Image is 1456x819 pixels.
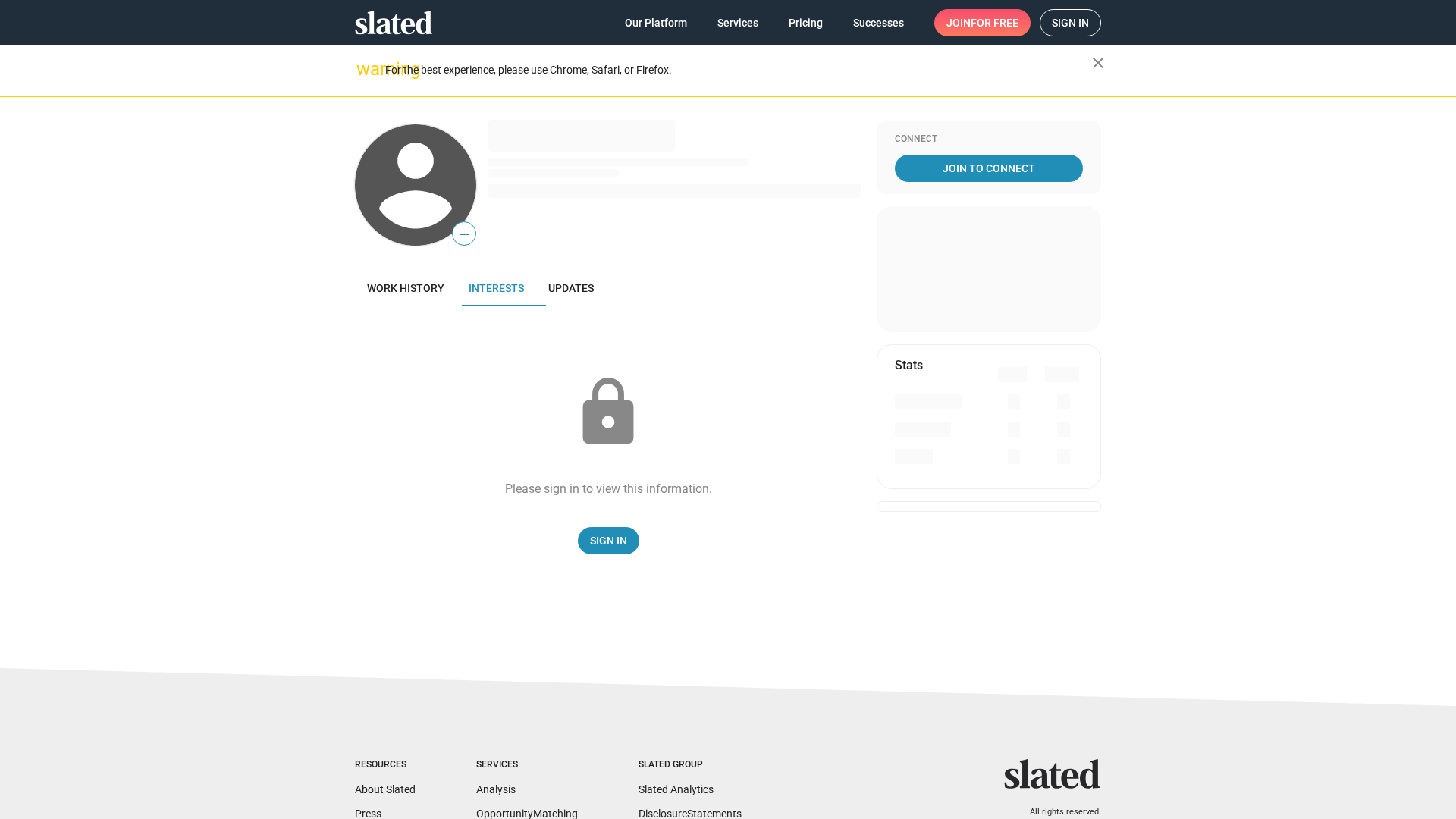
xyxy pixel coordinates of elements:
[1052,10,1089,36] span: Sign in
[971,9,1018,36] span: for free
[895,133,1083,146] div: Connect
[590,527,627,554] span: Sign In
[355,759,416,771] div: Resources
[789,9,823,36] span: Pricing
[570,375,646,450] mat-icon: lock
[853,9,904,36] span: Successes
[355,270,457,306] a: Work history
[548,282,594,294] span: Updates
[536,270,606,306] a: Updates
[367,282,444,294] span: Work history
[934,9,1031,36] a: Joinfor free
[1089,54,1107,72] mat-icon: close
[613,9,699,36] a: Our Platform
[639,783,714,795] a: Slated Analytics
[705,9,770,36] a: Services
[898,155,1080,182] span: Join To Connect
[457,270,536,306] a: Interests
[895,357,923,373] mat-card-title: Stats
[385,60,1092,80] div: For the best experience, please use Chrome, Safari, or Firefox.
[639,759,742,771] div: Slated Group
[476,759,578,771] div: Services
[356,60,375,78] mat-icon: warning
[578,527,639,554] a: Sign In
[777,9,835,36] a: Pricing
[476,783,516,795] a: Analysis
[355,783,416,795] a: About Slated
[1040,9,1101,36] a: Sign in
[505,481,712,497] div: Please sign in to view this information.
[453,224,475,244] span: —
[841,9,916,36] a: Successes
[469,282,524,294] span: Interests
[717,9,758,36] span: Services
[946,9,1018,36] span: Join
[625,9,687,36] span: Our Platform
[895,155,1083,182] a: Join To Connect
